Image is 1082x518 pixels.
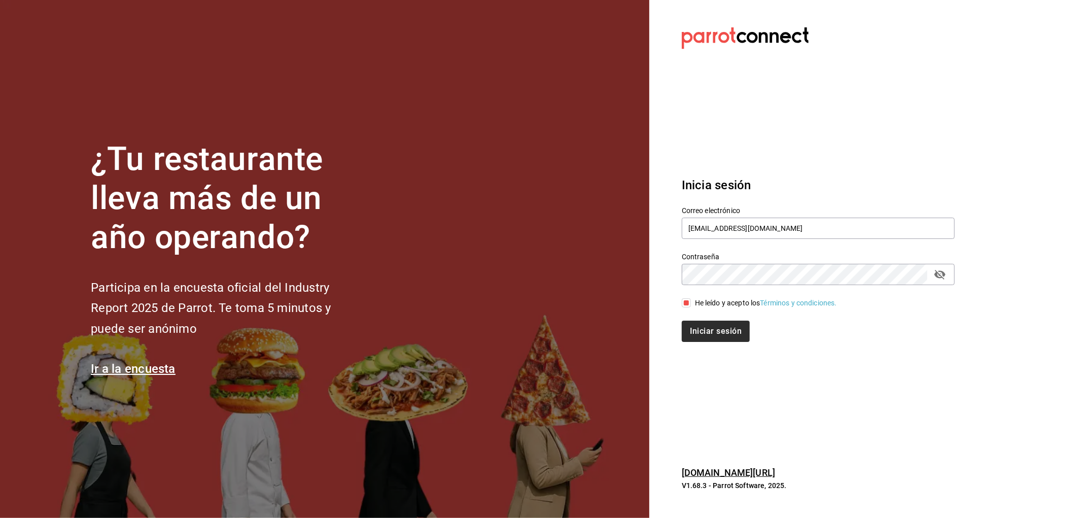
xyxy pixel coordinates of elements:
[91,362,176,376] a: Ir a la encuesta
[682,321,750,342] button: Iniciar sesión
[682,218,955,239] input: Ingresa tu correo electrónico
[695,298,837,308] div: He leído y acepto los
[91,278,365,339] h2: Participa en la encuesta oficial del Industry Report 2025 de Parrot. Te toma 5 minutos y puede se...
[682,467,775,478] a: [DOMAIN_NAME][URL]
[931,266,949,283] button: passwordField
[682,208,955,215] label: Correo electrónico
[760,299,837,307] a: Términos y condiciones.
[682,480,955,491] p: V1.68.3 - Parrot Software, 2025.
[682,176,955,194] h3: Inicia sesión
[91,140,365,257] h1: ¿Tu restaurante lleva más de un año operando?
[682,254,955,261] label: Contraseña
